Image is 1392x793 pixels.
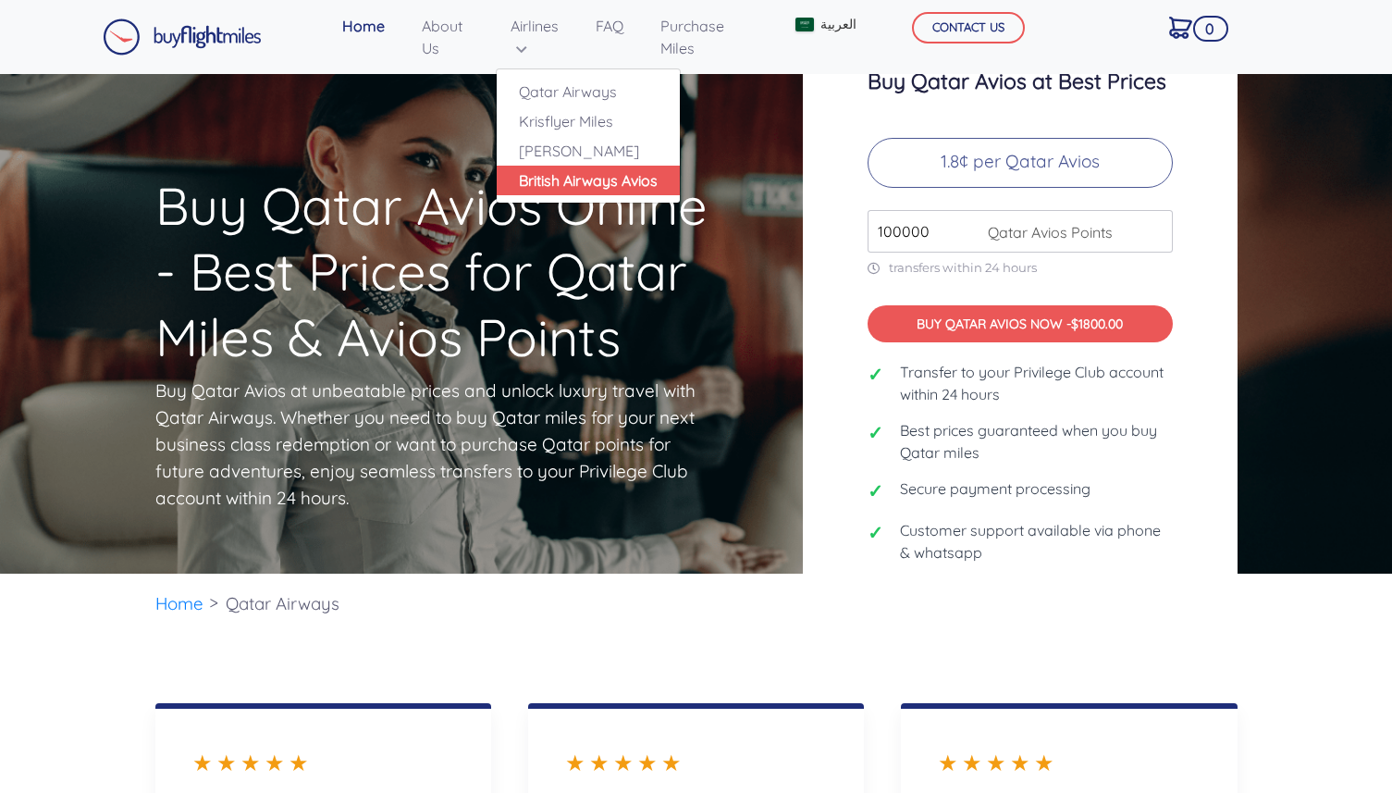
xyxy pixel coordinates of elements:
span: Qatar Avios Points [979,221,1113,243]
img: Buy Flight Miles Logo [103,19,262,56]
a: Home [155,592,203,614]
div: ★★★★★ [938,746,1200,779]
span: ✓ [868,477,886,505]
a: Home [335,7,392,44]
a: 0 [1162,7,1200,46]
a: [PERSON_NAME] [497,136,680,166]
span: Best prices guaranteed when you buy Qatar miles [900,419,1173,464]
span: العربية [820,15,856,34]
span: ✓ [868,419,886,447]
button: BUY QATAR AVIOS NOW -$1800.00 [868,305,1173,343]
span: $1800.00 [1071,316,1123,332]
a: British Airways Avios [497,166,680,195]
img: Cart [1169,17,1192,39]
a: FAQ [588,7,631,44]
a: Qatar Airways [497,77,680,106]
span: Transfer to your Privilege Club account within 24 hours [900,361,1173,405]
a: Airlines [503,7,566,67]
a: Purchase Miles [653,7,757,67]
div: ★★★★★ [565,746,827,779]
span: Customer support available via phone & whatsapp [900,519,1173,564]
a: About Us [414,7,482,67]
p: transfers within 24 hours [868,260,1173,276]
button: CONTACT US [912,12,1025,43]
span: Secure payment processing [900,477,1090,500]
span: 0 [1193,16,1227,42]
h1: Buy Qatar Avios Online - Best Prices for Qatar Miles & Avios Points [155,68,731,370]
p: Buy Qatar Avios at unbeatable prices and unlock luxury travel with Qatar Airways. Whether you nee... [155,378,701,512]
span: ✓ [868,519,886,547]
a: العربية [788,7,862,42]
img: Arabic [795,18,814,31]
div: ★★★★★ [192,746,454,779]
a: Krisflyer Miles [497,106,680,136]
span: ✓ [868,361,886,389]
li: Qatar Airways [216,574,349,634]
a: Buy Flight Miles Logo [103,14,262,60]
div: Airlines [496,68,681,204]
p: 1.8¢ per Qatar Avios [868,138,1173,188]
h3: Buy Qatar Avios at Best Prices [868,69,1173,93]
